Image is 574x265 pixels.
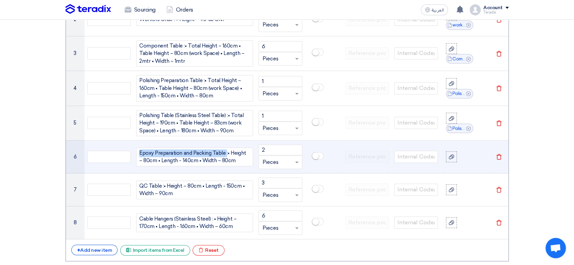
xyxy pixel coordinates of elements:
[161,2,199,17] a: Orders
[345,151,389,163] input: Reference price...
[87,82,131,94] input: Model Number
[66,71,85,106] td: 4
[66,173,85,206] td: 7
[258,177,302,188] input: Amount
[258,41,302,52] input: Amount
[66,4,111,14] img: Teradix logo
[258,111,302,121] input: Amount
[483,11,509,14] div: Teradix
[394,117,438,129] input: Internal Code/Note
[71,245,118,255] div: Add new item
[87,151,131,163] input: Model Number
[452,90,466,97] a: Polishing_Preparation_Table_1760528016146.png
[136,181,253,199] div: Name
[470,4,481,15] img: profile_test.png
[258,210,302,221] input: Amount
[345,82,389,94] input: Reference price...
[394,184,438,196] input: Internal Code/Note
[452,22,466,29] a: working_chair_1760527904800.png
[136,75,253,101] div: Name
[345,117,389,129] input: Reference price...
[66,106,85,140] td: 5
[119,2,161,17] a: Sourcing
[87,184,131,196] input: Model Number
[345,184,389,196] input: Reference price...
[87,216,131,229] input: Model Number
[87,47,131,59] input: Model Number
[394,47,438,59] input: Internal Code/Note
[66,140,85,173] td: 6
[452,56,466,62] a: Component_Table_1760527955283.png
[258,76,302,87] input: Amount
[66,36,85,71] td: 3
[432,8,444,13] span: العربية
[421,4,448,15] button: العربية
[394,216,438,229] input: Internal Code/Note
[345,47,389,59] input: Reference price...
[345,216,389,229] input: Reference price...
[452,125,466,132] a: Polishing_Table_Stainless_Steel_Table_1760528097035.png
[120,245,190,255] div: Import items from Excel
[136,148,253,166] div: Name
[136,213,253,232] div: Name
[193,245,225,255] div: Reset
[394,82,438,94] input: Internal Code/Note
[394,151,438,163] input: Internal Code/Note
[258,145,302,155] input: Amount
[483,5,503,11] div: Account
[87,117,131,129] input: Model Number
[136,40,253,67] div: Name
[136,110,253,136] div: Name
[66,206,85,239] td: 8
[77,247,80,253] span: +
[545,238,566,258] div: Open chat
